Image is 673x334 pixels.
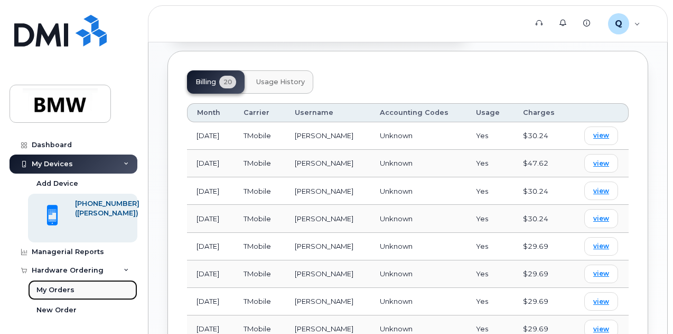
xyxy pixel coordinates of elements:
iframe: Messenger Launcher [627,288,665,326]
span: view [593,241,609,251]
td: Yes [466,260,513,288]
td: [DATE] [187,150,234,177]
a: view [584,292,618,311]
td: [PERSON_NAME] [285,205,370,232]
td: TMobile [234,150,285,177]
span: view [593,297,609,306]
td: [PERSON_NAME] [285,288,370,315]
div: $29.69 [523,241,559,251]
span: view [593,324,609,334]
td: TMobile [234,177,285,205]
a: view [584,237,618,256]
th: Charges [513,103,569,122]
a: view [584,182,618,200]
div: $30.24 [523,214,559,224]
div: $47.62 [523,158,559,168]
td: [PERSON_NAME] [285,150,370,177]
td: [DATE] [187,205,234,232]
span: view [593,186,609,196]
span: Q [615,17,622,30]
td: [PERSON_NAME] [285,260,370,288]
td: [PERSON_NAME] [285,233,370,260]
td: Yes [466,288,513,315]
span: view [593,131,609,140]
div: $29.69 [523,324,559,334]
a: view [584,209,618,228]
td: TMobile [234,122,285,150]
span: view [593,269,609,278]
span: Unknown [380,131,413,140]
td: TMobile [234,233,285,260]
a: view [584,127,618,145]
div: $30.24 [523,186,559,196]
span: Usage History [256,78,305,86]
td: Yes [466,150,513,177]
td: TMobile [234,288,285,315]
a: view [584,154,618,173]
span: Unknown [380,324,413,333]
span: Unknown [380,269,413,278]
td: [PERSON_NAME] [285,122,370,150]
td: [DATE] [187,122,234,150]
td: TMobile [234,205,285,232]
span: Unknown [380,214,413,223]
span: view [593,214,609,223]
td: Yes [466,177,513,205]
td: [DATE] [187,288,234,315]
th: Month [187,103,234,122]
td: Yes [466,205,513,232]
td: TMobile [234,260,285,288]
th: Usage [466,103,513,122]
span: view [593,159,609,168]
a: view [584,265,618,283]
div: $29.69 [523,269,559,279]
td: Yes [466,122,513,150]
td: [DATE] [187,260,234,288]
td: [PERSON_NAME] [285,177,370,205]
span: Unknown [380,242,413,250]
div: $29.69 [523,296,559,306]
th: Accounting Codes [370,103,466,122]
td: [DATE] [187,233,234,260]
th: Username [285,103,370,122]
td: Yes [466,233,513,260]
span: Unknown [380,159,413,167]
div: $30.24 [523,131,559,141]
span: Unknown [380,297,413,305]
span: Unknown [380,187,413,195]
div: QT36382 [601,13,648,34]
th: Carrier [234,103,285,122]
td: [DATE] [187,177,234,205]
